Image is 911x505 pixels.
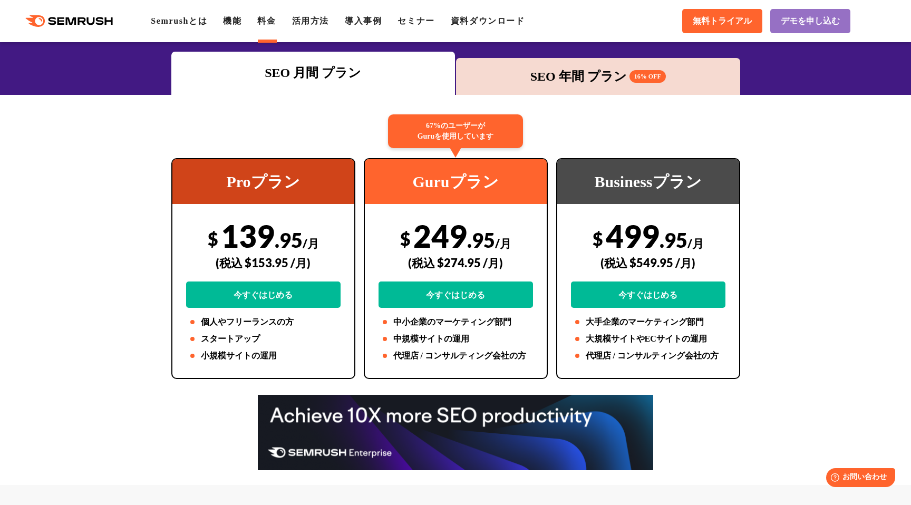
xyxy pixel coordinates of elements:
li: 中規模サイトの運用 [379,333,533,345]
span: 無料トライアル [693,16,752,27]
a: 導入事例 [345,16,382,25]
a: デモを申し込む [770,9,850,33]
span: /月 [687,236,704,250]
li: 小規模サイトの運用 [186,349,341,362]
div: Guruプラン [365,159,547,204]
a: 活用方法 [292,16,329,25]
span: $ [208,228,218,249]
span: .95 [467,228,495,252]
a: セミナー [398,16,434,25]
div: (税込 $274.95 /月) [379,244,533,281]
div: 139 [186,217,341,308]
a: 今すぐはじめる [186,281,341,308]
span: /月 [303,236,319,250]
span: $ [593,228,603,249]
div: SEO 年間 プラン [461,67,735,86]
li: 中小企業のマーケティング部門 [379,316,533,328]
div: 249 [379,217,533,308]
a: 料金 [257,16,276,25]
span: .95 [660,228,687,252]
a: 資料ダウンロード [451,16,525,25]
span: $ [400,228,411,249]
li: 代理店 / コンサルティング会社の方 [379,349,533,362]
div: SEO 月間 プラン [177,63,450,82]
iframe: Help widget launcher [817,464,899,493]
a: 無料トライアル [682,9,762,33]
a: 今すぐはじめる [571,281,725,308]
div: (税込 $549.95 /月) [571,244,725,281]
li: 大手企業のマーケティング部門 [571,316,725,328]
li: スタートアップ [186,333,341,345]
li: 代理店 / コンサルティング会社の方 [571,349,725,362]
span: .95 [275,228,303,252]
a: 今すぐはじめる [379,281,533,308]
div: Businessプラン [557,159,739,204]
span: /月 [495,236,511,250]
div: 499 [571,217,725,308]
a: 機能 [223,16,241,25]
span: 16% OFF [629,70,666,83]
li: 大規模サイトやECサイトの運用 [571,333,725,345]
a: Semrushとは [151,16,207,25]
div: (税込 $153.95 /月) [186,244,341,281]
div: Proプラン [172,159,354,204]
div: 67%のユーザーが Guruを使用しています [388,114,523,148]
li: 個人やフリーランスの方 [186,316,341,328]
span: デモを申し込む [781,16,840,27]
